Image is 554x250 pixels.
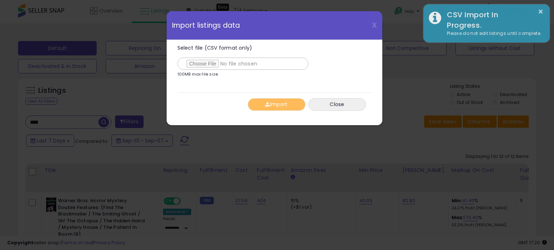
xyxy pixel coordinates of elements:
span: X [372,20,377,30]
p: 100MB max file size [177,72,218,76]
div: Please do not edit listings until complete. [441,30,544,37]
button: Import [248,98,305,111]
button: Close [308,98,366,111]
div: CSV Import In Progress. [441,10,544,30]
span: Import listings data [172,22,240,29]
button: × [538,7,544,16]
span: Select file (CSV format only) [177,44,252,51]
